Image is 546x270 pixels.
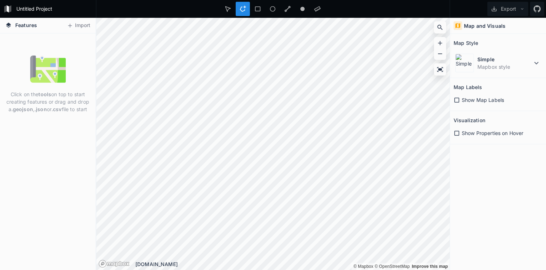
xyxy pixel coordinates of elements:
[462,96,504,104] span: Show Map Labels
[477,56,532,63] dt: Simple
[412,264,448,269] a: Map feedback
[462,129,523,137] span: Show Properties on Hover
[52,106,62,112] strong: .csv
[455,54,474,72] img: Simple
[34,106,47,112] strong: .json
[353,264,373,269] a: Mapbox
[375,264,410,269] a: OpenStreetMap
[477,63,532,71] dd: Mapbox style
[15,21,37,29] span: Features
[98,260,130,268] a: Mapbox logo
[5,90,90,113] p: Click on the on top to start creating features or drag and drop a , or file to start
[454,37,478,48] h2: Map Style
[487,2,528,16] button: Export
[11,106,33,112] strong: .geojson
[63,20,94,31] button: Import
[30,51,66,87] img: empty
[454,82,482,93] h2: Map Labels
[454,115,485,126] h2: Visualization
[38,91,51,97] strong: tools
[135,260,450,268] div: [DOMAIN_NAME]
[464,22,505,30] h4: Map and Visuals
